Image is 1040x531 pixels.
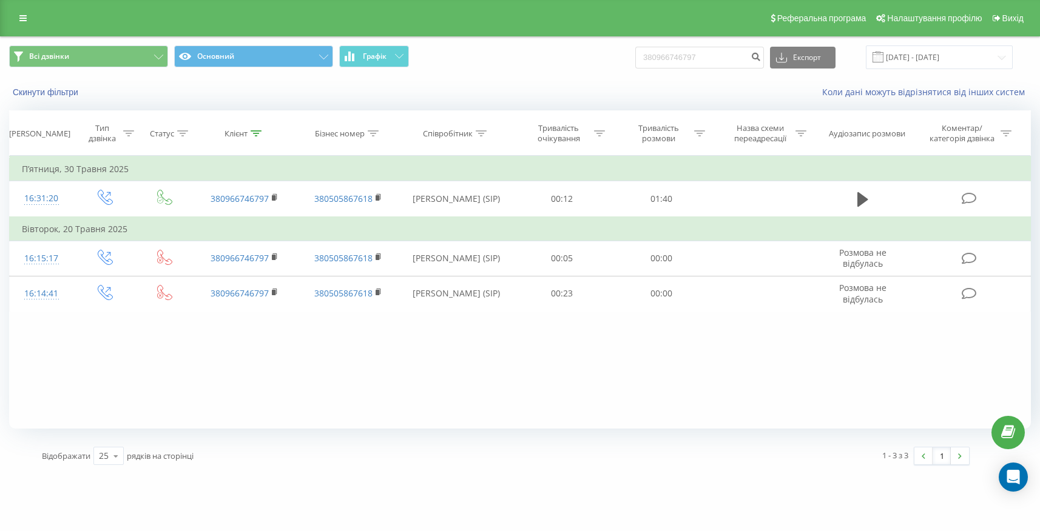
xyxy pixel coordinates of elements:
div: 16:15:17 [22,247,61,270]
a: Коли дані можуть відрізнятися вiд інших систем [822,86,1031,98]
span: Відображати [42,450,90,461]
div: Співробітник [423,129,473,139]
span: Налаштування профілю [887,13,982,23]
div: Клієнт [225,129,248,139]
div: 25 [99,450,109,462]
td: 00:12 [512,181,612,217]
a: 380966746797 [211,252,269,264]
div: 1 - 3 з 3 [882,449,908,461]
td: [PERSON_NAME] (SIP) [400,181,512,217]
a: 380505867618 [314,287,373,299]
td: 00:23 [512,276,612,311]
span: Розмова не відбулась [839,247,886,269]
td: [PERSON_NAME] (SIP) [400,276,512,311]
td: Вівторок, 20 Травня 2025 [10,217,1031,241]
span: Розмова не відбулась [839,282,886,304]
span: Всі дзвінки [29,52,69,61]
span: Реферальна програма [777,13,866,23]
span: рядків на сторінці [127,450,194,461]
div: 16:31:20 [22,187,61,210]
div: Тривалість розмови [626,123,691,144]
span: Вихід [1002,13,1024,23]
div: Open Intercom Messenger [999,463,1028,492]
div: Коментар/категорія дзвінка [927,123,998,144]
td: П’ятниця, 30 Травня 2025 [10,157,1031,181]
div: [PERSON_NAME] [9,129,70,139]
td: 01:40 [612,181,711,217]
button: Скинути фільтри [9,87,84,98]
button: Експорт [770,47,836,68]
button: Основний [174,45,333,67]
div: Назва схеми переадресації [728,123,792,144]
td: 00:00 [612,276,711,311]
td: 00:00 [612,241,711,276]
div: Бізнес номер [315,129,365,139]
div: 16:14:41 [22,282,61,306]
div: Аудіозапис розмови [829,129,905,139]
div: Тип дзвінка [84,123,120,144]
a: 380505867618 [314,252,373,264]
div: Статус [150,129,174,139]
span: Графік [363,52,387,61]
a: 380966746797 [211,193,269,204]
input: Пошук за номером [635,47,764,68]
a: 380505867618 [314,193,373,204]
button: Графік [339,45,409,67]
a: 1 [933,447,951,464]
button: Всі дзвінки [9,45,168,67]
td: [PERSON_NAME] (SIP) [400,241,512,276]
a: 380966746797 [211,287,269,299]
div: Тривалість очікування [526,123,591,144]
td: 00:05 [512,241,612,276]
